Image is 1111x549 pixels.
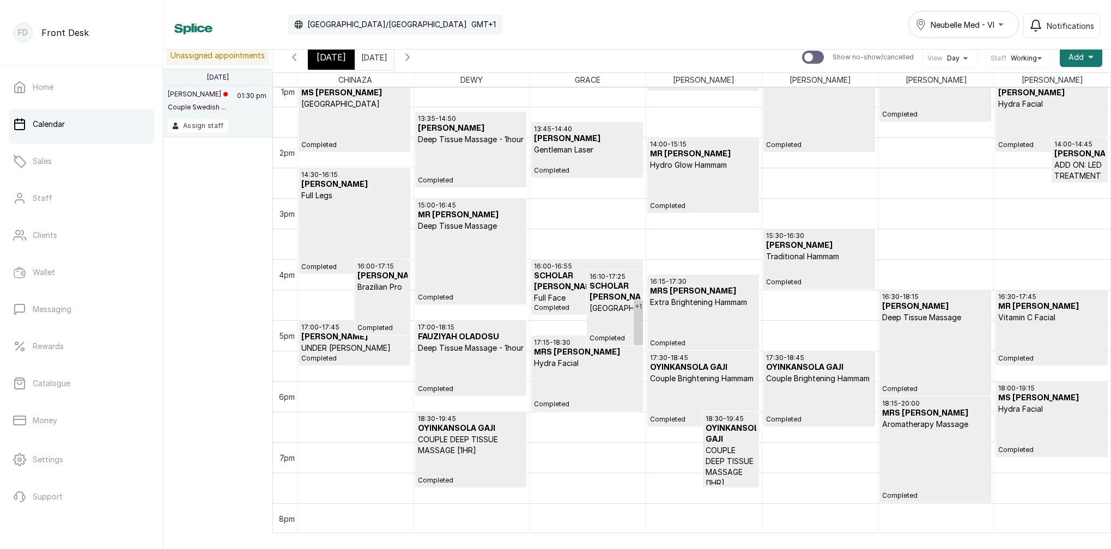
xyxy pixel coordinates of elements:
a: Messaging [9,294,154,325]
span: Completed [998,141,1104,149]
span: Completed [534,400,640,408]
a: Support [9,481,154,512]
p: Front Desk [41,26,89,39]
h3: MRS [PERSON_NAME] [882,408,988,419]
p: Extra Brightening Hammam [650,297,756,308]
p: 17:00 - 17:45 [301,323,408,332]
span: Completed [650,415,756,424]
h3: OYINKANSOLA GAJI [418,423,524,434]
button: Neubelle Med - VI [908,11,1019,38]
span: Completed [998,354,1104,363]
p: Hydra Facial [998,404,1104,414]
p: Hydra Facial [998,99,1104,109]
div: 3pm [277,208,297,219]
a: Home [9,72,154,102]
p: Unassigned appointments [166,46,269,65]
h3: MR [PERSON_NAME] [998,301,1104,312]
a: Show 1 more event [634,300,643,345]
h3: MS [PERSON_NAME] [998,393,1104,404]
h3: [PERSON_NAME] [882,301,988,312]
p: Hydra Facial [534,358,640,369]
p: Couple Swedish ... [168,103,228,112]
span: [PERSON_NAME] [671,73,737,87]
a: Catalogue [9,368,154,399]
a: Clients [9,220,154,251]
span: Day [947,54,960,63]
h3: MR [PERSON_NAME] [650,149,756,160]
h3: [PERSON_NAME] [301,179,408,190]
a: Settings [9,444,154,475]
p: COUPLE DEEP TISSUE MASSAGE [1HR] [706,445,756,489]
h3: [PERSON_NAME] [1054,149,1105,160]
span: [PERSON_NAME] [903,73,969,87]
span: Notifications [1047,20,1094,32]
span: Completed [882,385,988,393]
span: Completed [301,354,408,363]
span: Completed [301,141,408,149]
button: Notifications [1023,13,1100,38]
span: Add [1068,52,1084,63]
span: CHINAZA [336,73,374,87]
p: 01:30 pm [235,90,268,119]
p: Deep Tissue Massage - 1hour [418,343,524,353]
p: Couple Brightening Hammam [650,373,756,384]
span: Completed [650,202,756,210]
h3: [PERSON_NAME] [418,123,524,134]
p: 14:30 - 16:15 [301,170,408,179]
p: Full Legs [301,190,408,201]
p: Hydro Glow Hammam [650,160,756,170]
span: Completed [650,339,756,347]
p: Money [33,415,57,426]
span: Completed [418,476,524,485]
p: Couple Brightening Hammam [766,373,872,384]
h3: OYINKANSOLA GAJI [766,362,872,373]
p: Staff [33,193,52,204]
a: Money [9,405,154,436]
span: Working [1011,54,1037,63]
div: 4pm [277,269,297,280]
p: 16:00 - 17:15 [357,262,408,271]
p: Calendar [33,119,65,130]
p: Deep Tissue Massage - 1hour [418,134,524,145]
span: Neubelle Med - VI [931,19,994,30]
p: 16:30 - 17:45 [998,292,1104,301]
p: FD [18,27,28,38]
a: Sales [9,146,154,176]
p: 14:00 - 15:15 [650,140,756,149]
span: Completed [590,334,640,343]
span: Completed [882,491,988,500]
p: 17:15 - 18:30 [534,338,640,347]
p: Home [33,82,53,93]
h3: [PERSON_NAME] [766,240,872,251]
p: Sales [33,156,52,167]
h3: MR [PERSON_NAME] [418,210,524,221]
h3: MRS [PERSON_NAME] [650,286,756,297]
p: Wallet [33,267,55,278]
span: View [927,54,943,63]
span: [DATE] [317,51,346,64]
p: Vitamin C Facial [998,312,1104,323]
div: 6pm [277,391,297,402]
p: 16:10 - 17:25 [590,272,640,281]
div: [DATE] [308,45,355,70]
p: Catalogue [33,378,70,389]
button: StaffWorking [991,54,1046,63]
p: 13:45 - 14:40 [534,125,640,133]
div: 8pm [277,513,297,524]
p: 17:00 - 18:15 [418,323,524,332]
div: 5pm [277,330,297,341]
span: DEWY [458,73,485,87]
p: Rewards [33,341,64,352]
p: Deep Tissue Massage [882,312,988,323]
span: Completed [998,446,1104,454]
p: [PERSON_NAME] [168,90,228,99]
h3: SCHOLAR [PERSON_NAME] [590,281,640,303]
div: +1 [634,300,643,313]
p: 18:30 - 19:45 [418,414,524,423]
a: Staff [9,183,154,213]
p: 14:00 - 14:45 [1054,140,1105,149]
button: Add [1060,47,1102,67]
p: 16:00 - 16:55 [534,262,640,271]
p: 18:15 - 20:00 [882,399,988,408]
p: Traditional Hammam [766,251,872,262]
